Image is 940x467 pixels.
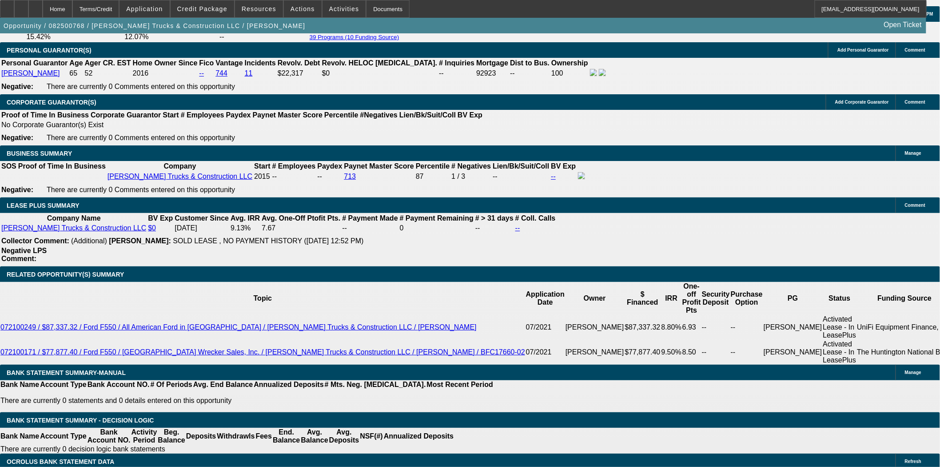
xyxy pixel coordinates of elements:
span: Comment [905,203,925,208]
span: There are currently 0 Comments entered on this opportunity [47,83,235,90]
th: Most Recent Period [426,380,494,389]
th: Proof of Time In Business [18,162,106,171]
b: Paynet Master Score [344,162,414,170]
a: -- [515,224,520,232]
td: [PERSON_NAME] [763,340,823,365]
th: Security Deposit [701,282,730,315]
b: # Inquiries [439,59,474,67]
th: PG [763,282,823,315]
b: Collector Comment: [1,237,69,245]
th: # Of Periods [150,380,193,389]
td: Activated Lease - In LeasePlus [823,340,857,365]
span: 2016 [133,69,149,77]
span: RELATED OPPORTUNITY(S) SUMMARY [7,271,124,278]
button: Resources [235,0,283,17]
td: 8.80% [661,315,682,340]
b: # Employees [181,111,224,119]
span: Application [126,5,163,12]
b: # Payment Remaining [400,214,474,222]
span: Comment [905,100,925,105]
b: # > 31 days [475,214,514,222]
th: Avg. Balance [300,428,328,445]
th: Bank Account NO. [87,380,150,389]
b: [PERSON_NAME]: [109,237,171,245]
a: [PERSON_NAME] Trucks & Construction LLC [1,224,146,232]
a: [PERSON_NAME] [1,69,60,77]
span: (Additional) [71,237,107,245]
b: Revolv. Debt [278,59,320,67]
td: 2015 [254,172,271,181]
a: [PERSON_NAME] Trucks & Construction LLC [108,173,252,180]
span: -- [272,173,277,180]
b: #Negatives [360,111,398,119]
span: There are currently 0 Comments entered on this opportunity [47,186,235,193]
a: 11 [245,69,253,77]
th: Fees [255,428,272,445]
button: Actions [284,0,322,17]
b: Mortgage [476,59,508,67]
th: Account Type [40,428,87,445]
th: Deposits [186,428,217,445]
img: facebook-icon.png [578,172,585,179]
th: Activity Period [131,428,158,445]
b: Paydex [317,162,342,170]
span: Actions [291,5,315,12]
div: 87 [416,173,450,181]
b: Revolv. HELOC [MEDICAL_DATA]. [322,59,438,67]
td: 0 [399,224,474,233]
td: 92923 [476,68,509,78]
p: There are currently 0 statements and 0 details entered on this opportunity [0,397,493,405]
th: NSF(#) [359,428,383,445]
a: 072100249 / $87,337.32 / Ford F550 / All American Ford in [GEOGRAPHIC_DATA] / [PERSON_NAME] Truck... [0,323,477,331]
button: 39 Programs (10 Funding Source) [307,33,402,41]
td: No Corporate Guarantor(s) Exist [1,121,486,129]
td: 15.42% [26,32,123,41]
span: Refresh [905,459,921,464]
span: OCROLUS BANK STATEMENT DATA [7,458,114,465]
th: End. Balance [272,428,300,445]
th: Account Type [40,380,87,389]
td: -- [730,315,763,340]
div: 1 / 3 [451,173,491,181]
b: # Negatives [451,162,491,170]
b: Negative: [1,83,33,90]
span: There are currently 0 Comments entered on this opportunity [47,134,235,141]
b: BV Exp [148,214,173,222]
td: -- [438,68,475,78]
b: Fico [199,59,214,67]
span: BUSINESS SUMMARY [7,150,72,157]
td: -- [219,32,306,41]
b: Company Name [47,214,101,222]
b: Percentile [416,162,450,170]
b: Vantage [215,59,243,67]
td: 07/2021 [526,340,565,365]
b: Lien/Bk/Suit/Coll [399,111,456,119]
span: BANK STATEMENT SUMMARY-MANUAL [7,369,126,376]
b: Lien/Bk/Suit/Coll [493,162,549,170]
b: BV Exp [458,111,482,119]
b: Home Owner Since [133,59,198,67]
th: Avg. Deposits [329,428,360,445]
b: Age [69,59,83,67]
span: PERSONAL GUARANTOR(S) [7,47,92,54]
td: -- [701,315,730,340]
th: Avg. End Balance [193,380,254,389]
td: -- [317,172,343,181]
b: # Payment Made [342,214,398,222]
span: Bank Statement Summary - Decision Logic [7,417,154,424]
a: 744 [215,69,227,77]
button: Application [119,0,169,17]
b: Ownership [551,59,588,67]
span: Add Personal Guarantor [837,48,889,52]
th: $ Financed [625,282,661,315]
b: Customer Since [175,214,229,222]
img: facebook-icon.png [590,69,597,76]
span: LEASE PLUS SUMMARY [7,202,80,209]
th: Purchase Option [730,282,763,315]
td: -- [342,224,398,233]
b: BV Exp [551,162,576,170]
b: Paydex [226,111,251,119]
b: Personal Guarantor [1,59,68,67]
b: Dist to Bus. [510,59,550,67]
a: 713 [344,173,356,180]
